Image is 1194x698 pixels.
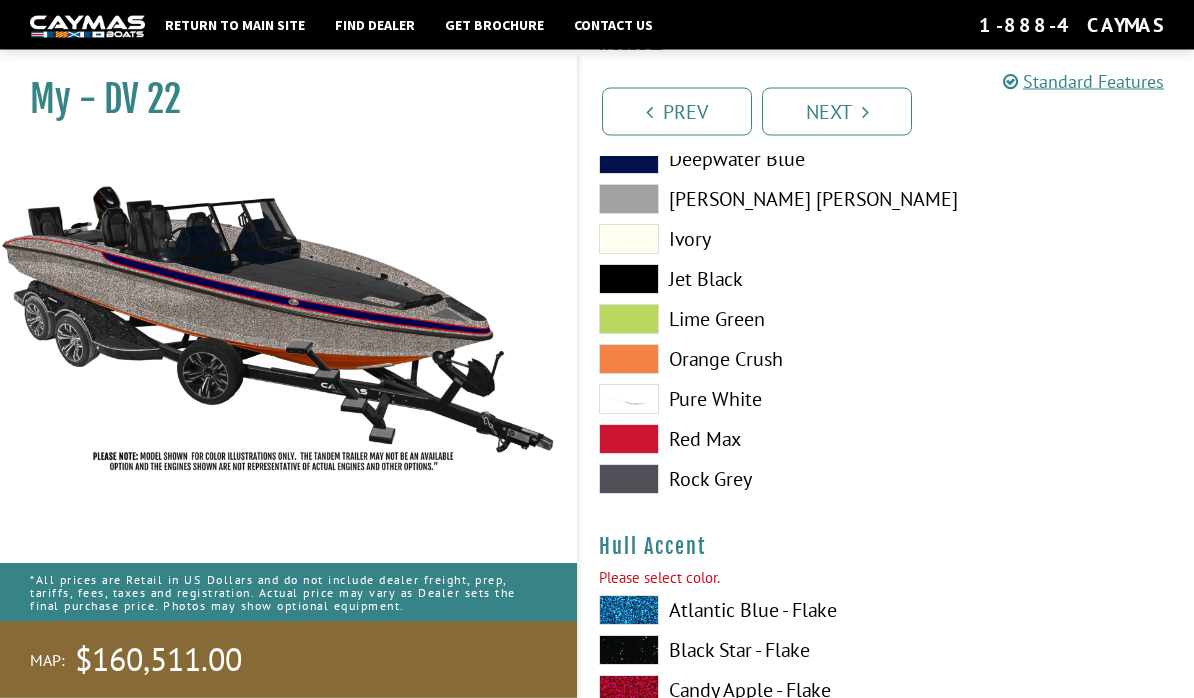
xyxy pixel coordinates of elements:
ul: Pagination [597,85,1194,136]
div: Please select color. [599,568,1174,591]
span: MAP: [30,650,65,671]
p: *All prices are Retail in US Dollars and do not include dealer freight, prep, tariffs, fees, taxe... [30,563,547,623]
a: Get Brochure [435,12,554,38]
label: Ivory [599,225,867,255]
label: Red Max [599,425,867,455]
img: white-logo-c9c8dbefe5ff5ceceb0f0178aa75bf4bb51f6bca0971e226c86eb53dfe498488.png [30,16,145,37]
label: Deepwater Blue [599,145,867,175]
div: 1-888-4CAYMAS [979,12,1164,38]
label: Lime Green [599,305,867,335]
label: [PERSON_NAME] [PERSON_NAME] [599,185,867,215]
a: Next [762,88,912,136]
label: Orange Crush [599,345,867,375]
label: Pure White [599,385,867,415]
a: Contact Us [564,12,663,38]
a: Find Dealer [325,12,425,38]
label: Atlantic Blue - Flake [599,596,867,626]
label: Rock Grey [599,465,867,495]
a: Standard Features [1003,70,1164,93]
span: $160,511.00 [75,639,242,681]
a: Return to main site [155,12,315,38]
h4: Hull Accent [599,535,1174,560]
a: Prev [602,88,752,136]
label: Jet Black [599,265,867,295]
label: Black Star - Flake [599,636,867,666]
h1: My - DV 22 [30,77,527,122]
